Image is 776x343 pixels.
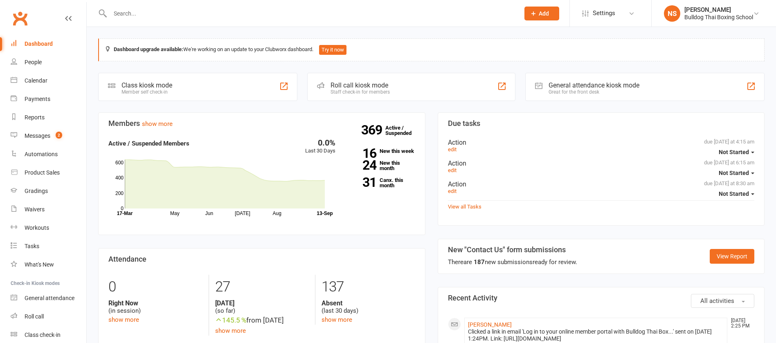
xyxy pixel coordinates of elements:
div: General attendance kiosk mode [549,81,639,89]
span: All activities [700,297,734,305]
a: 16New this week [348,148,415,154]
time: [DATE] 2:25 PM [727,318,754,329]
a: Workouts [11,219,86,237]
a: Roll call [11,307,86,326]
a: Product Sales [11,164,86,182]
div: 0 [108,275,202,299]
a: View all Tasks [448,204,481,210]
span: Not Started [719,149,749,155]
a: edit [448,188,457,194]
div: Staff check-in for members [331,89,390,95]
button: Not Started [719,166,754,180]
div: 27 [215,275,309,299]
div: Class kiosk mode [121,81,172,89]
button: Not Started [719,186,754,201]
h3: Recent Activity [448,294,755,302]
a: show more [142,120,173,128]
div: Last 30 Days [305,139,335,155]
a: edit [448,167,457,173]
div: Calendar [25,77,47,84]
strong: Active / Suspended Members [108,140,189,147]
strong: 16 [348,147,376,159]
div: 0.0% [305,139,335,147]
div: There are new submissions ready for review. [448,257,577,267]
a: View Report [710,249,754,264]
div: Automations [25,151,58,157]
span: Not Started [719,170,749,176]
div: What's New [25,261,54,268]
strong: 31 [348,176,376,188]
strong: [DATE] [215,299,309,307]
h3: Attendance [108,255,415,263]
a: General attendance kiosk mode [11,289,86,307]
button: Not Started [719,145,754,159]
div: Gradings [25,188,48,194]
a: 24New this month [348,160,415,171]
a: Payments [11,90,86,108]
div: (so far) [215,299,309,315]
a: 31Canx. this month [348,177,415,188]
a: edit [448,146,457,152]
div: (last 30 days) [322,299,415,315]
input: Search... [108,8,514,19]
div: Great for the front desk [549,89,639,95]
div: from [DATE] [215,315,309,326]
span: 2 [56,132,62,139]
div: Roll call [25,313,44,320]
div: 137 [322,275,415,299]
div: Reports [25,114,45,121]
a: Calendar [11,72,86,90]
div: [PERSON_NAME] [684,6,753,13]
div: Clicked a link in email 'Log in to your online member portal with Bulldog Thai Box...' sent on [D... [468,328,724,342]
div: General attendance [25,295,74,301]
strong: 24 [348,159,376,171]
a: Automations [11,145,86,164]
div: Waivers [25,206,45,213]
button: Try it now [319,45,346,55]
button: Add [524,7,559,20]
div: Member self check-in [121,89,172,95]
div: People [25,59,42,65]
div: Action [448,180,755,188]
strong: Dashboard upgrade available: [114,46,183,52]
div: We're working on an update to your Clubworx dashboard. [98,38,765,61]
span: Add [539,10,549,17]
a: Gradings [11,182,86,200]
a: Tasks [11,237,86,256]
a: Waivers [11,200,86,219]
div: Dashboard [25,40,53,47]
div: Tasks [25,243,39,249]
div: (in session) [108,299,202,315]
div: Roll call kiosk mode [331,81,390,89]
a: Messages 2 [11,127,86,145]
div: Workouts [25,224,49,231]
h3: New "Contact Us" form submissions [448,246,577,254]
h3: Due tasks [448,119,755,128]
h3: Members [108,119,415,128]
a: Clubworx [10,8,30,29]
strong: Right Now [108,299,202,307]
strong: 187 [474,258,485,266]
div: Messages [25,132,50,139]
div: Action [448,139,755,146]
a: [PERSON_NAME] [468,321,512,328]
div: Class check-in [25,332,61,338]
div: NS [664,5,680,22]
a: show more [322,316,352,323]
strong: Absent [322,299,415,307]
div: Action [448,159,755,167]
a: Dashboard [11,35,86,53]
a: What's New [11,256,86,274]
a: Reports [11,108,86,127]
span: Not Started [719,191,749,197]
a: show more [215,327,246,334]
div: Bulldog Thai Boxing School [684,13,753,21]
div: Payments [25,96,50,102]
button: All activities [691,294,754,308]
a: show more [108,316,139,323]
strong: 369 [361,124,385,136]
a: 369Active / Suspended [385,119,421,142]
a: People [11,53,86,72]
div: Product Sales [25,169,60,176]
span: Settings [593,4,615,22]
